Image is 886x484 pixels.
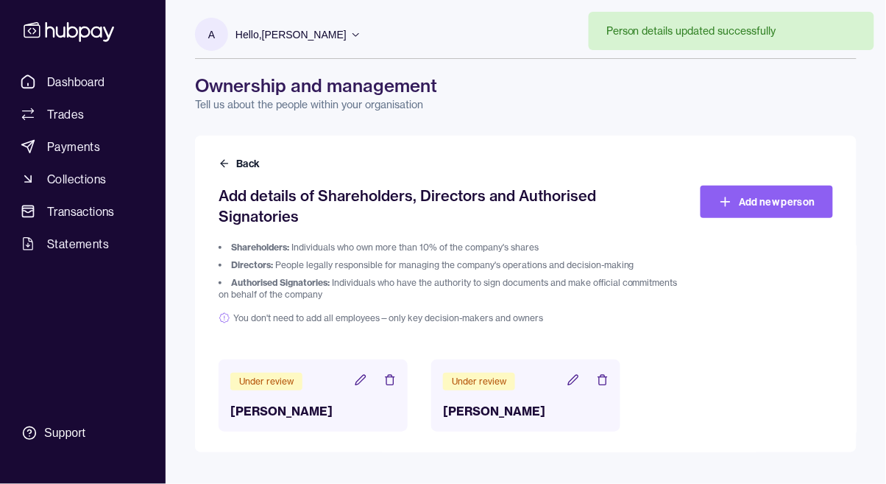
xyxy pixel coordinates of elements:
span: You don't need to add all employees—only key decision-makers and owners [219,312,679,324]
h2: Add details of Shareholders, Directors and Authorised Signatories [219,186,679,227]
a: Collections [15,166,151,192]
p: Hello, [PERSON_NAME] [235,27,347,43]
a: Support [15,418,151,449]
span: Transactions [47,203,115,220]
h3: [PERSON_NAME] [230,402,396,420]
span: Trades [47,105,84,123]
a: Transactions [15,198,151,225]
a: Statements [15,231,151,257]
span: Authorised Signatories: [231,277,330,288]
a: Dashboard [15,69,151,95]
li: Individuals who own more than 10% of the company's shares [219,242,679,253]
div: Support [44,425,85,441]
li: People legally responsible for managing the company's operations and decision-making [219,259,679,271]
h3: [PERSON_NAME] [443,402,609,420]
span: Payments [47,138,100,155]
div: Person details updated successfully [606,24,776,38]
span: Directors: [231,259,273,270]
a: Trades [15,101,151,127]
span: Collections [47,170,106,188]
p: A [208,27,215,43]
li: Individuals who have the authority to sign documents and make official commitments on behalf of t... [219,277,679,301]
div: Under review [230,373,302,390]
a: Add new person [701,186,833,218]
p: Tell us about the people within your organisation [195,97,857,112]
h1: Ownership and management [195,74,857,97]
div: Under review [443,373,515,390]
a: Payments [15,133,151,160]
span: Shareholders: [231,242,289,253]
span: Dashboard [47,73,105,91]
span: Statements [47,235,109,253]
button: Back [219,156,263,171]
